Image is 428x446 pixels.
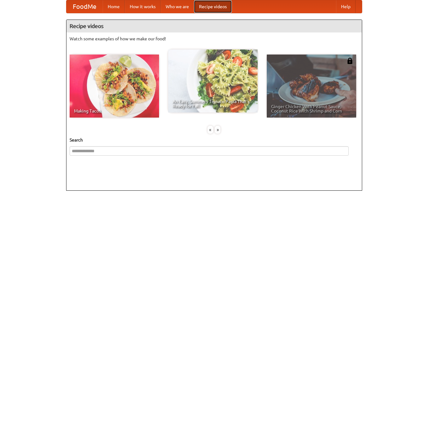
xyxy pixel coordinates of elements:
a: How it works [125,0,161,13]
p: Watch some examples of how we make our food! [70,36,359,42]
span: An Easy, Summery Tomato Pasta That's Ready for Fall [173,99,253,108]
img: 483408.png [347,58,353,64]
a: Who we are [161,0,194,13]
div: » [215,126,220,134]
div: « [208,126,213,134]
span: Making Tacos [74,109,155,113]
h4: Recipe videos [66,20,362,32]
a: FoodMe [66,0,103,13]
h5: Search [70,137,359,143]
a: An Easy, Summery Tomato Pasta That's Ready for Fall [168,49,258,113]
a: Help [336,0,356,13]
a: Making Tacos [70,55,159,118]
a: Recipe videos [194,0,232,13]
a: Home [103,0,125,13]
